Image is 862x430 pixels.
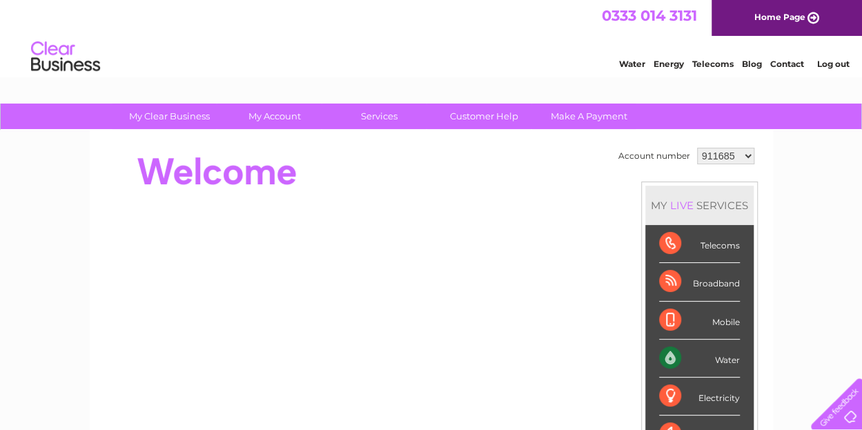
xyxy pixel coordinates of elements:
[659,302,740,340] div: Mobile
[659,378,740,416] div: Electricity
[692,59,734,69] a: Telecoms
[619,59,645,69] a: Water
[659,225,740,263] div: Telecoms
[30,36,101,78] img: logo.png
[645,186,754,225] div: MY SERVICES
[532,104,646,129] a: Make A Payment
[659,340,740,378] div: Water
[654,59,684,69] a: Energy
[615,144,694,168] td: Account number
[217,104,331,129] a: My Account
[667,199,696,212] div: LIVE
[427,104,541,129] a: Customer Help
[112,104,226,129] a: My Clear Business
[816,59,849,69] a: Log out
[659,263,740,301] div: Broadband
[106,8,758,67] div: Clear Business is a trading name of Verastar Limited (registered in [GEOGRAPHIC_DATA] No. 3667643...
[742,59,762,69] a: Blog
[602,7,697,24] a: 0333 014 3131
[770,59,804,69] a: Contact
[322,104,436,129] a: Services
